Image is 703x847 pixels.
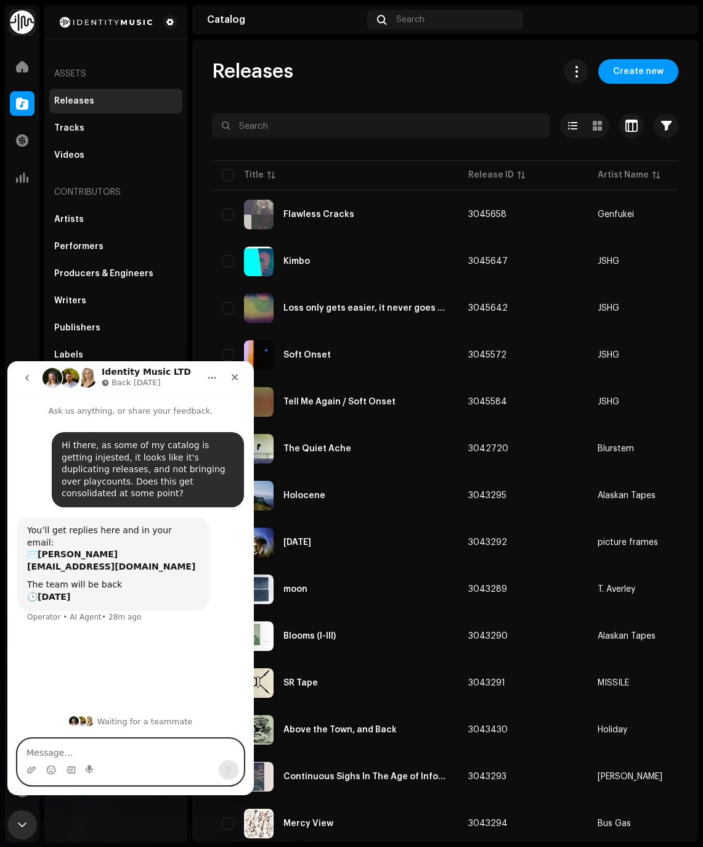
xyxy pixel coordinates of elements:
re-m-nav-item: Producers & Engineers [49,261,182,286]
div: Catalog [207,15,362,25]
img: 94d027cd-b8a4-4ea4-a93b-8d8f95ffb63b [244,247,274,276]
textarea: Message… [10,378,236,399]
div: Releases [54,96,94,106]
div: JSHG [598,257,619,266]
div: The Quiet Ache [283,444,351,453]
img: dd38f771-f67d-42e7-b13d-e5f520b810ab [244,809,274,838]
div: JSHG [598,351,619,359]
re-m-nav-item: Releases [49,89,182,113]
div: Release ID [468,169,514,181]
div: Labels [54,350,83,360]
div: Kimbo [283,257,310,266]
span: 3043290 [468,632,508,640]
span: 3043289 [468,585,507,594]
img: 307148f2-1729-4579-8b80-f2d727f15278 [664,10,683,30]
div: Above the Town, and Back [283,726,397,734]
re-m-nav-item: Artists [49,207,182,232]
div: Tracks [54,123,84,133]
re-m-nav-item: Publishers [49,316,182,340]
img: 351d0766-288b-48e2-91e8-5015d5952a98 [244,621,274,651]
div: moon [283,585,307,594]
img: feeb1e95-8e28-45bc-afa8-7f4248e5ff9d [244,293,274,323]
div: Alaskan Tapes [598,491,656,500]
img: 8f2b1b3e-e1b1-4ee0-88b4-737fcce0fcd9 [244,200,274,229]
div: Genfukei [598,210,634,219]
div: Publishers [54,323,100,333]
div: SR Tape [283,679,318,687]
div: Performers [54,242,104,252]
div: Blurstem [598,444,634,453]
span: 3045647 [468,257,508,266]
iframe: Intercom live chat [7,361,254,795]
div: Holocene [283,491,325,500]
div: sept 29th, 2024 [283,538,311,547]
img: 0d3bd8c8-f240-46ef-a0de-7a86499d3913 [244,575,274,604]
div: [PERSON_NAME] [598,772,662,781]
input: Search [212,113,550,138]
img: 6479a63b-4f83-4e9e-9b9c-568c8f13907b [244,481,274,510]
div: Title [244,169,264,181]
span: 3045642 [468,304,508,313]
div: Blooms (I-III) [283,632,336,640]
div: JSHG [598,398,619,406]
img: ba207efb-3080-428b-a741-9341413aa6a2 [244,528,274,557]
img: 0f74c21f-6d1c-4dbc-9196-dbddad53419e [10,10,35,35]
re-m-nav-item: Writers [49,288,182,313]
img: 2d8271db-5505-4223-b535-acbbe3973654 [54,15,158,30]
img: 9127e896-93e8-4055-b68d-f6e87c432eba [244,340,274,370]
span: 3043291 [468,679,505,687]
div: T. Averley [598,585,635,594]
div: Artists [54,215,84,224]
iframe: Intercom live chat [7,810,37,840]
img: 68fcf2c3-0100-4a70-8a62-9b4799aed32d [244,762,274,792]
div: Alaskan Tapes [598,632,656,640]
re-m-nav-item: Performers [49,234,182,259]
span: Releases [212,59,293,84]
div: Artist Name [598,169,649,181]
span: Create new [613,59,664,84]
span: 3043293 [468,772,506,781]
div: Loss only gets easier, it never goes away [283,304,449,313]
div: Tell Me Again / Soft Onset [283,398,396,406]
span: 3045658 [468,210,506,219]
re-a-nav-header: Contributors [49,178,182,207]
img: bdcbc841-d968-4fa8-82c9-4ea315c8012d [244,668,274,698]
div: Mercy View [283,819,333,828]
div: Bus Gas [598,819,631,828]
re-a-nav-header: Assets [49,59,182,89]
div: Continuous Sighs In The Age of Information [283,772,449,781]
div: Soft Onset [283,351,331,359]
button: Upload attachment [19,404,29,414]
span: 3043430 [468,726,508,734]
span: 3042720 [468,444,508,453]
img: 18d7b30a-1b4e-4f40-99b3-45bf84e94d02 [244,387,274,417]
button: Start recording [78,404,88,414]
div: Producers & Engineers [54,269,153,279]
re-m-nav-item: Labels [49,343,182,367]
button: Emoji picker [39,404,49,414]
span: Search [396,15,425,25]
div: Flawless Cracks [283,210,354,219]
span: 3043295 [468,491,506,500]
img: 5e25bbc7-8d24-4fe8-a498-d9619907cf18 [244,715,274,745]
span: 3045584 [468,398,507,406]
